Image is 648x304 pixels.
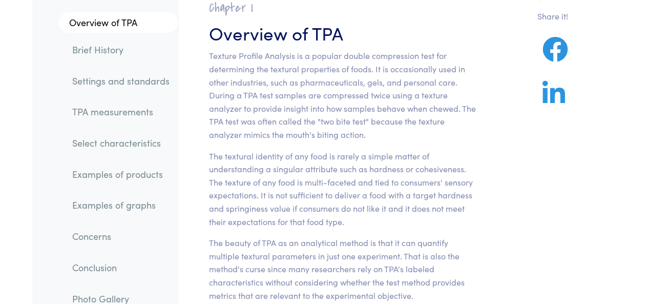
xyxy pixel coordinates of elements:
[64,100,178,124] a: TPA measurements
[59,12,178,33] a: Overview of TPA
[209,49,476,141] p: Texture Profile Analysis is a popular double compression test for determining the textural proper...
[64,193,178,217] a: Examples of graphs
[209,236,476,302] p: The beauty of TPA as an analytical method is that it can quantify multiple textural parameters in...
[64,163,178,186] a: Examples of products
[64,256,178,279] a: Conclusion
[209,150,476,229] p: The textural identity of any food is rarely a simple matter of understanding a singular attribute...
[64,131,178,155] a: Select characteristics
[64,38,178,62] a: Brief History
[537,93,570,106] a: Share on LinkedIn
[209,20,476,45] h3: Overview of TPA
[537,10,586,23] p: Share it!
[64,225,178,248] a: Concerns
[64,69,178,92] a: Settings and standards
